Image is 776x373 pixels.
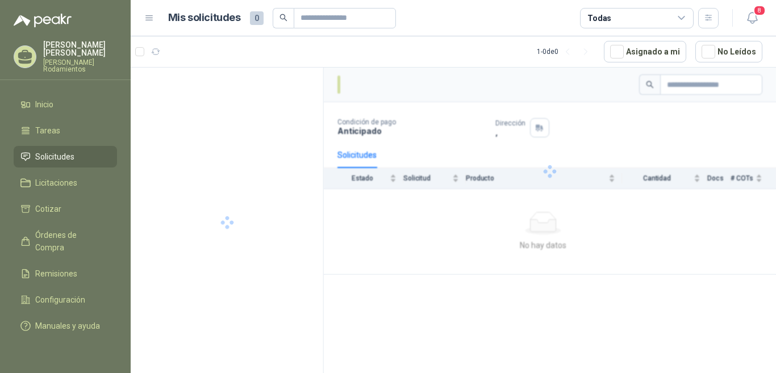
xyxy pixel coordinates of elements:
[14,120,117,141] a: Tareas
[14,224,117,258] a: Órdenes de Compra
[35,229,106,254] span: Órdenes de Compra
[604,41,686,62] button: Asignado a mi
[14,315,117,337] a: Manuales y ayuda
[14,14,72,27] img: Logo peakr
[43,59,117,73] p: [PERSON_NAME] Rodamientos
[35,267,77,280] span: Remisiones
[14,289,117,311] a: Configuración
[14,172,117,194] a: Licitaciones
[35,177,77,189] span: Licitaciones
[742,8,762,28] button: 8
[43,41,117,57] p: [PERSON_NAME] [PERSON_NAME]
[35,320,100,332] span: Manuales y ayuda
[14,146,117,167] a: Solicitudes
[695,41,762,62] button: No Leídos
[279,14,287,22] span: search
[250,11,264,25] span: 0
[35,98,53,111] span: Inicio
[35,294,85,306] span: Configuración
[168,10,241,26] h1: Mis solicitudes
[35,203,61,215] span: Cotizar
[587,12,611,24] div: Todas
[14,198,117,220] a: Cotizar
[753,5,766,16] span: 8
[35,124,60,137] span: Tareas
[14,263,117,284] a: Remisiones
[14,94,117,115] a: Inicio
[35,150,74,163] span: Solicitudes
[537,43,595,61] div: 1 - 0 de 0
